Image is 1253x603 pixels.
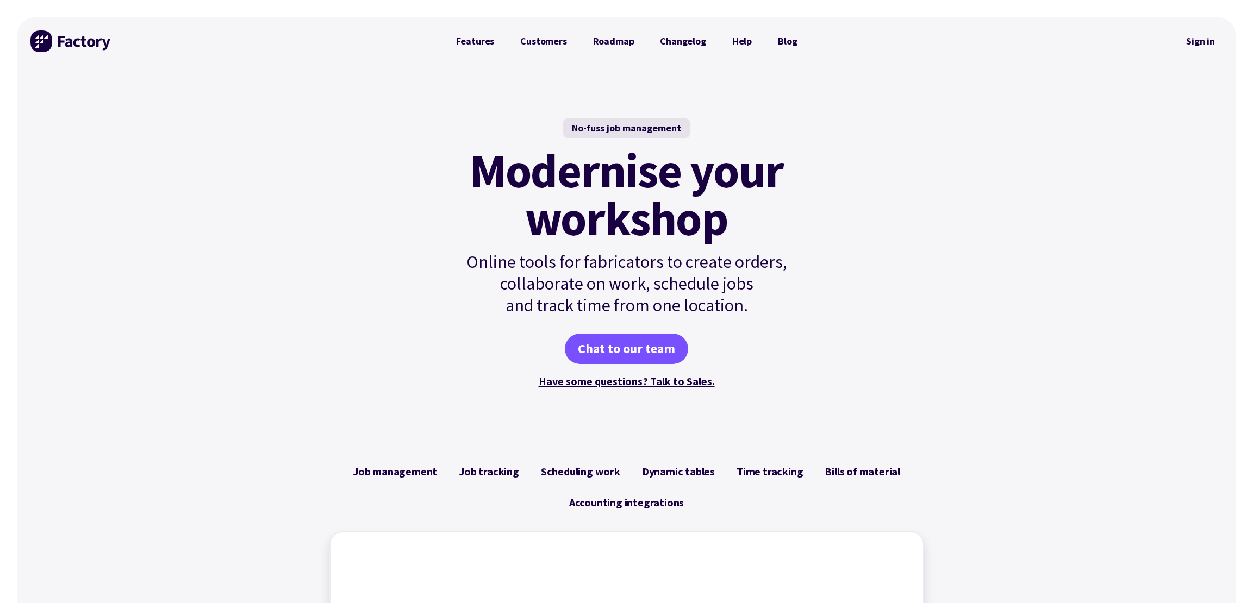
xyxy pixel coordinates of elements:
span: Job management [353,465,437,478]
a: Chat to our team [565,334,688,364]
span: Job tracking [459,465,519,478]
a: Changelog [647,30,719,52]
a: Sign in [1179,29,1223,54]
p: Online tools for fabricators to create orders, collaborate on work, schedule jobs and track time ... [443,251,811,316]
span: Dynamic tables [642,465,715,478]
mark: Modernise your workshop [470,147,783,242]
a: Have some questions? Talk to Sales. [539,374,715,388]
span: Scheduling work [541,465,620,478]
a: Help [719,30,765,52]
span: Accounting integrations [569,496,684,509]
div: No-fuss job management [563,118,690,138]
a: Features [443,30,508,52]
nav: Secondary Navigation [1179,29,1223,54]
span: Time tracking [737,465,803,478]
nav: Primary Navigation [443,30,811,52]
span: Bills of material [825,465,900,478]
a: Customers [507,30,579,52]
img: Factory [30,30,112,52]
a: Blog [765,30,810,52]
a: Roadmap [580,30,647,52]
